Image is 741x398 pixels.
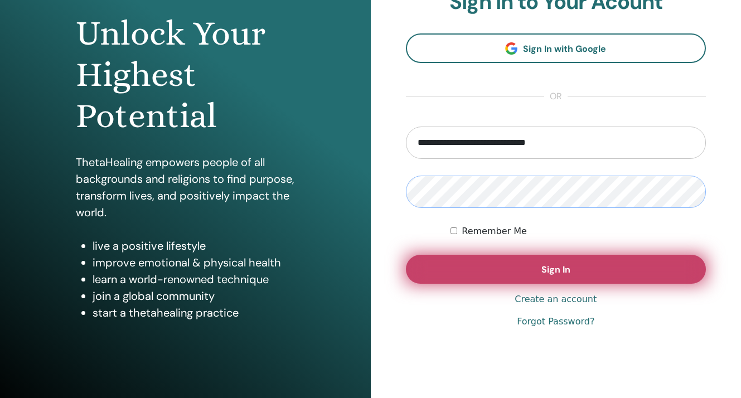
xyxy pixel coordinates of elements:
[544,90,568,103] span: or
[76,154,295,221] p: ThetaHealing empowers people of all backgrounds and religions to find purpose, transform lives, a...
[462,225,527,238] label: Remember Me
[93,237,295,254] li: live a positive lifestyle
[93,271,295,288] li: learn a world-renowned technique
[76,13,295,137] h1: Unlock Your Highest Potential
[93,304,295,321] li: start a thetahealing practice
[406,255,706,284] button: Sign In
[523,43,606,55] span: Sign In with Google
[517,315,594,328] a: Forgot Password?
[541,264,570,275] span: Sign In
[93,288,295,304] li: join a global community
[451,225,706,238] div: Keep me authenticated indefinitely or until I manually logout
[93,254,295,271] li: improve emotional & physical health
[515,293,597,306] a: Create an account
[406,33,706,63] a: Sign In with Google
